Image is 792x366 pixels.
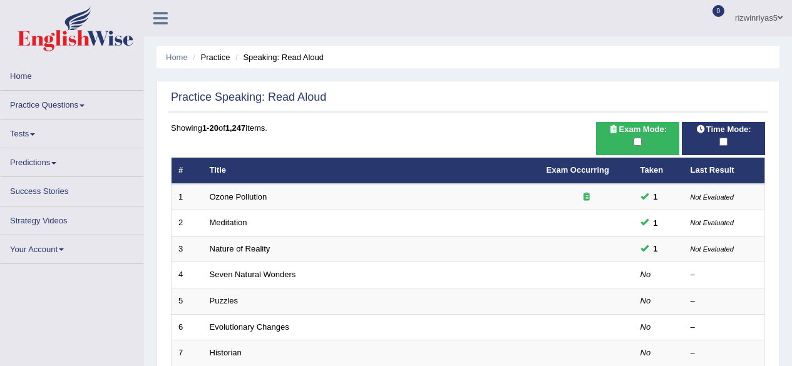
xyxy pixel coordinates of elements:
td: 2 [172,210,203,236]
span: 0 [712,5,725,17]
th: # [172,158,203,184]
b: 1,247 [225,123,246,133]
small: Not Evaluated [691,193,734,201]
li: Speaking: Read Aloud [232,51,324,63]
td: 3 [172,236,203,262]
small: Not Evaluated [691,219,734,226]
div: Showing of items. [171,122,765,134]
td: 6 [172,314,203,340]
a: Nature of Reality [210,244,270,253]
td: 4 [172,262,203,288]
a: Practice Questions [1,91,143,115]
li: Practice [190,51,230,63]
a: Home [166,53,188,62]
a: Seven Natural Wonders [210,270,296,279]
span: You can still take this question [649,190,663,203]
div: – [691,295,758,307]
span: You can still take this question [649,216,663,230]
div: Show exams occurring in exams [596,122,679,155]
b: 1-20 [202,123,219,133]
em: No [640,348,651,357]
h2: Practice Speaking: Read Aloud [171,91,326,104]
span: Time Mode: [691,123,756,136]
small: Not Evaluated [691,245,734,253]
div: – [691,347,758,359]
th: Last Result [684,158,765,184]
a: Your Account [1,235,143,260]
div: – [691,322,758,333]
a: Tests [1,119,143,144]
a: Puzzles [210,296,239,305]
div: Exam occurring question [547,191,627,203]
a: Strategy Videos [1,206,143,231]
th: Taken [634,158,684,184]
a: Exam Occurring [547,165,609,175]
th: Title [203,158,540,184]
a: Meditation [210,218,247,227]
span: You can still take this question [649,242,663,255]
em: No [640,322,651,332]
a: Home [1,62,143,86]
em: No [640,296,651,305]
div: – [691,269,758,281]
a: Historian [210,348,242,357]
em: No [640,270,651,279]
a: Predictions [1,148,143,173]
td: 5 [172,288,203,314]
td: 1 [172,184,203,210]
a: Ozone Pollution [210,192,267,201]
span: Exam Mode: [604,123,672,136]
a: Success Stories [1,177,143,201]
a: Evolutionary Changes [210,322,289,332]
